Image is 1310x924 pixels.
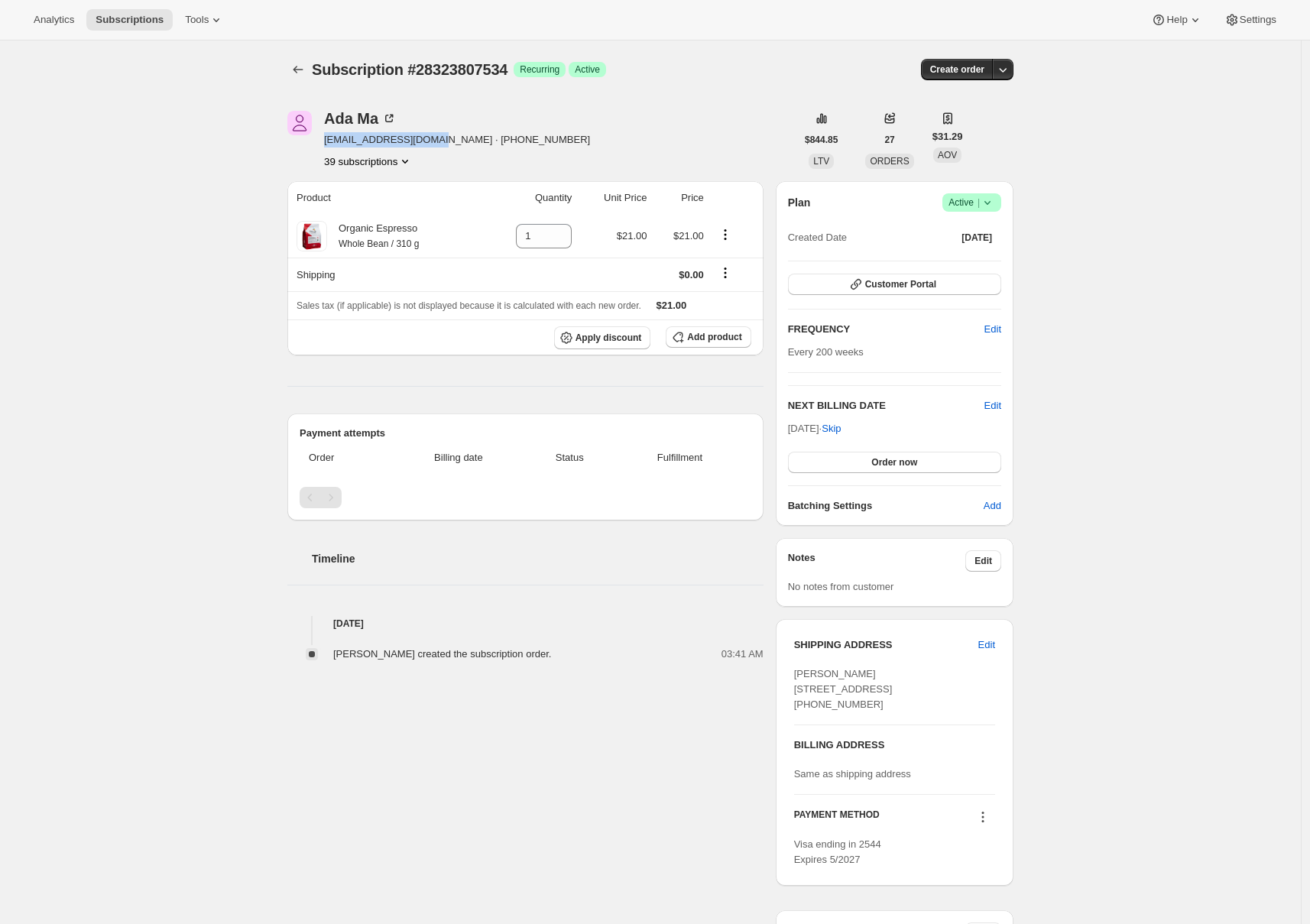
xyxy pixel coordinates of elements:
small: Whole Bean / 310 g [339,238,419,249]
span: ORDERS [870,156,909,167]
span: Create order [930,63,984,76]
span: Apply discount [576,332,642,344]
h2: NEXT BILLING DATE [788,398,984,413]
button: Edit [984,398,1001,413]
span: Edit [974,555,992,567]
h4: [DATE] [287,616,764,631]
span: Subscription #28323807534 [312,61,507,78]
th: Product [287,181,483,215]
th: Order [300,441,391,475]
span: Help [1166,14,1187,26]
span: Settings [1240,14,1276,26]
th: Quantity [483,181,576,215]
span: [DATE] [961,232,992,244]
span: [PERSON_NAME] [STREET_ADDRESS] [PHONE_NUMBER] [794,668,893,710]
h2: FREQUENCY [788,322,984,337]
button: Add [974,494,1010,518]
h2: Plan [788,195,811,210]
button: Customer Portal [788,274,1001,295]
button: Skip [812,417,850,441]
span: Add product [687,331,741,343]
span: Same as shipping address [794,768,911,780]
span: Recurring [520,63,559,76]
button: $844.85 [796,129,847,151]
button: Shipping actions [713,264,738,281]
span: Billing date [396,450,522,465]
th: Unit Price [576,181,651,215]
h3: BILLING ADDRESS [794,738,995,753]
button: Product actions [324,154,413,169]
button: Subscriptions [287,59,309,80]
h2: Payment attempts [300,426,751,441]
button: Order now [788,452,1001,473]
span: Ada Ma [287,111,312,135]
span: Analytics [34,14,74,26]
span: $21.00 [673,230,704,242]
nav: Pagination [300,487,751,508]
span: AOV [938,150,957,160]
h6: Batching Settings [788,498,984,514]
span: Edit [978,637,995,653]
h3: Notes [788,550,966,572]
span: Tools [185,14,209,26]
span: Status [530,450,608,465]
button: Apply discount [554,326,651,349]
span: Subscriptions [96,14,164,26]
button: Edit [969,633,1004,657]
span: Order now [871,456,917,468]
span: 27 [884,134,894,146]
span: $0.00 [679,269,704,280]
button: Tools [176,9,233,31]
th: Shipping [287,258,483,291]
div: Ada Ma [324,111,397,126]
span: $844.85 [805,134,838,146]
span: | [978,196,980,209]
span: Edit [984,322,1001,337]
h2: Timeline [312,551,764,566]
span: Skip [822,421,841,436]
span: Created Date [788,230,847,245]
button: Edit [965,550,1001,572]
span: Every 200 weeks [788,346,864,358]
span: Add [984,498,1001,514]
span: $31.29 [932,129,963,144]
span: $21.00 [657,300,687,311]
h3: SHIPPING ADDRESS [794,637,978,653]
span: Sales tax (if applicable) is not displayed because it is calculated with each new order. [297,300,641,311]
img: product img [297,221,327,251]
span: [DATE] · [788,423,841,434]
span: Customer Portal [865,278,936,290]
button: Help [1142,9,1211,31]
span: $21.00 [617,230,647,242]
span: Active [575,63,600,76]
h3: PAYMENT METHOD [794,809,880,829]
span: Fulfillment [618,450,741,465]
span: Active [948,195,995,210]
button: Analytics [24,9,83,31]
span: [PERSON_NAME] created the subscription order. [333,648,551,660]
div: Organic Espresso [327,221,419,251]
span: No notes from customer [788,581,894,592]
button: Create order [921,59,994,80]
span: 03:41 AM [721,647,764,662]
span: LTV [813,156,829,167]
button: [DATE] [952,227,1001,248]
span: Visa ending in 2544 Expires 5/2027 [794,838,881,865]
button: 27 [875,129,903,151]
button: Product actions [713,226,738,243]
button: Subscriptions [86,9,173,31]
button: Add product [666,326,751,348]
th: Price [651,181,708,215]
span: [EMAIL_ADDRESS][DOMAIN_NAME] · [PHONE_NUMBER] [324,132,590,148]
button: Settings [1215,9,1286,31]
button: Edit [975,317,1010,342]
